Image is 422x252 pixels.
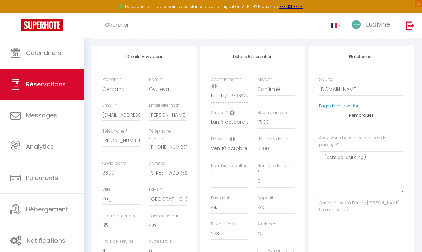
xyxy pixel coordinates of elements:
[406,21,414,30] img: logout
[211,76,239,83] label: Appartement
[149,76,159,83] label: Nom
[319,113,403,118] h4: Remarques
[26,142,54,151] span: Analytics
[100,13,134,38] a: Chercher
[257,136,290,143] label: Heure de départ
[102,160,128,167] label: Code postal
[102,76,119,83] label: Prénom
[366,20,390,29] span: Ludivine
[211,162,247,169] label: Nombre d'adultes
[257,76,270,83] label: Statut
[149,102,179,109] label: Email alternatif
[279,3,303,9] a: >>> ICI <<<<
[211,136,225,143] label: Départ
[257,109,287,116] label: Heure d'arrivée
[27,236,65,245] span: Notifications
[102,238,134,245] label: Frais de service
[149,238,172,245] label: Autres frais
[319,135,403,148] label: Avez-vous besoin de la place de parking ?
[26,174,58,182] span: Paiements
[102,213,137,219] label: Frais de ménage
[26,80,66,88] span: Réservations
[149,160,165,167] label: Adresse
[105,21,129,28] span: Chercher
[26,111,57,119] span: Messages
[102,186,111,193] label: Ville
[26,205,68,213] span: Hébergement
[257,221,278,228] label: A relancer
[319,54,403,59] h4: Plateformes
[257,162,294,169] label: Nombre d'enfants
[102,102,114,109] label: Email
[257,195,274,201] label: Deposit
[26,49,61,57] span: Calendriers
[319,103,360,109] a: Page de réservation
[149,186,159,193] label: Pays
[211,54,295,59] h4: Détails Réservation
[21,19,63,31] img: Super Booking
[351,20,361,30] img: ...
[149,213,178,219] label: Taxe de séjour
[319,200,403,213] label: Cadre réservé à Péri by [PERSON_NAME] (ne rien écrire)
[211,221,234,228] label: Prix nuitées
[149,128,186,141] label: Téléphone alternatif
[211,195,229,201] label: Payment
[346,13,399,38] a: ... Ludivine
[211,109,225,116] label: Arrivée
[102,128,124,135] label: Téléphone
[319,76,333,83] label: Source
[102,54,187,59] h4: Détails Voyageur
